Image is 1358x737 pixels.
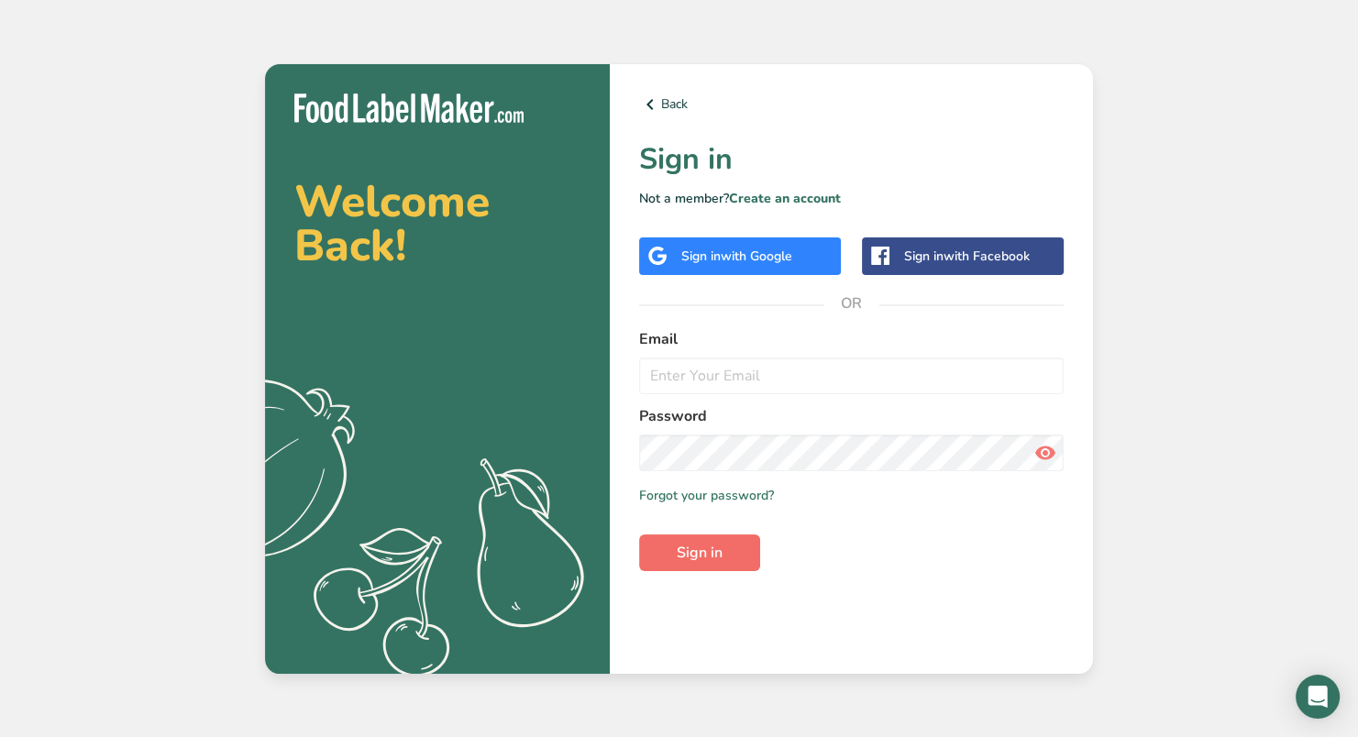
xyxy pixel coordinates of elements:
a: Create an account [729,190,841,207]
a: Back [639,93,1064,115]
div: Open Intercom Messenger [1296,675,1340,719]
input: Enter Your Email [639,357,1064,394]
label: Password [639,405,1064,427]
label: Email [639,328,1064,350]
span: with Google [721,247,792,265]
button: Sign in [639,534,760,571]
p: Not a member? [639,189,1064,208]
span: with Facebook [944,247,1030,265]
span: Sign in [677,542,723,564]
div: Sign in [681,247,792,266]
h2: Welcome Back! [294,180,580,268]
a: Forgot your password? [639,486,774,505]
span: OR [824,276,879,331]
h1: Sign in [639,137,1064,181]
img: Food Label Maker [294,93,524,124]
div: Sign in [904,247,1030,266]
